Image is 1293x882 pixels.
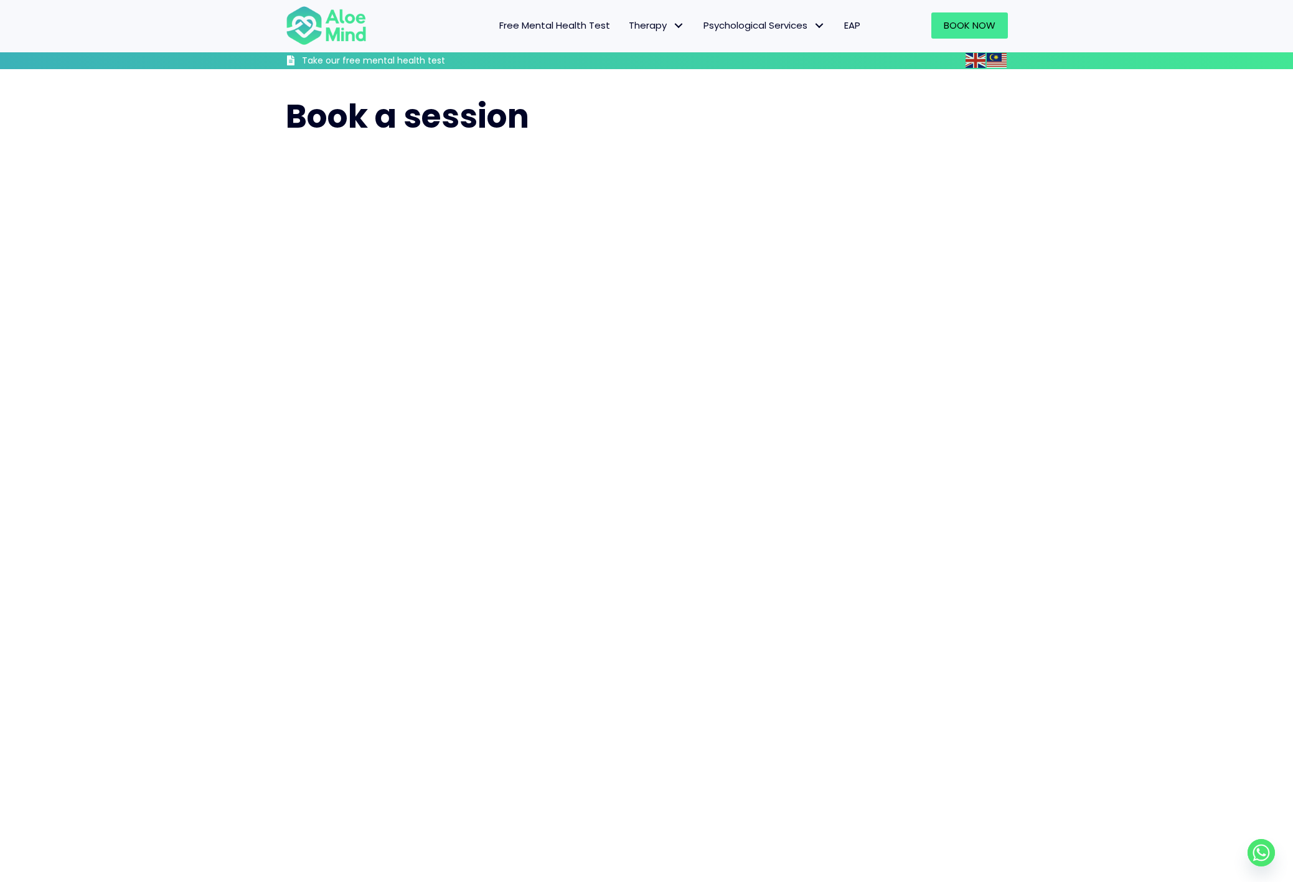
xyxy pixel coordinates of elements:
[619,12,694,39] a: TherapyTherapy: submenu
[383,12,870,39] nav: Menu
[811,17,829,35] span: Psychological Services: submenu
[302,55,512,67] h3: Take our free mental health test
[286,93,529,139] span: Book a session
[1248,839,1275,866] a: Whatsapp
[987,53,1007,68] img: ms
[286,5,367,46] img: Aloe mind Logo
[966,53,985,68] img: en
[499,19,610,32] span: Free Mental Health Test
[703,19,825,32] span: Psychological Services
[629,19,685,32] span: Therapy
[490,12,619,39] a: Free Mental Health Test
[694,12,835,39] a: Psychological ServicesPsychological Services: submenu
[286,55,512,69] a: Take our free mental health test
[844,19,860,32] span: EAP
[670,17,688,35] span: Therapy: submenu
[835,12,870,39] a: EAP
[931,12,1008,39] a: Book Now
[944,19,995,32] span: Book Now
[987,53,1008,67] a: Malay
[966,53,987,67] a: English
